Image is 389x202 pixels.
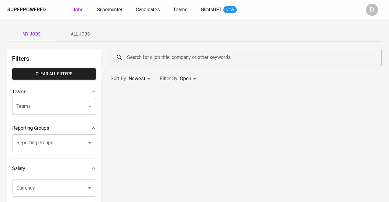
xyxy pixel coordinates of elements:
[85,139,94,147] button: Open
[12,125,49,132] p: Reporting Groups
[180,73,198,84] div: Open
[201,6,237,14] a: GlintsGPT NEW
[12,88,26,95] p: Teams
[47,5,55,14] img: app logo
[201,105,292,196] img: yH5BAEAAAAALAAAAAABAAEAAAIBRAA7
[160,75,177,82] p: Filter By
[12,165,25,172] p: Salary
[7,5,55,14] a: Superpoweredapp logo
[366,4,378,16] div: D
[136,7,160,12] span: Candidates
[60,30,101,38] span: All Jobs
[11,30,52,38] span: My Jobs
[223,7,237,13] span: NEW
[136,6,161,14] a: Candidates
[97,7,122,12] span: Superhunter
[12,86,96,98] div: Teams
[173,7,188,12] span: Teams
[97,6,124,14] a: Superhunter
[7,6,46,13] div: Superpowered
[129,75,145,82] p: Newest
[173,6,189,14] a: Teams
[17,70,91,78] span: Clear All filters
[12,68,96,80] button: Clear All filters
[12,54,96,63] h6: Filters
[85,184,94,192] button: Open
[12,122,96,134] div: Reporting Groups
[72,6,85,14] a: Jobs
[201,7,222,12] span: GlintsGPT
[129,73,153,84] div: Newest
[180,76,191,81] span: Open
[85,102,94,111] button: Open
[12,163,96,175] div: Salary
[111,75,126,82] p: Sort By
[72,7,84,12] b: Jobs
